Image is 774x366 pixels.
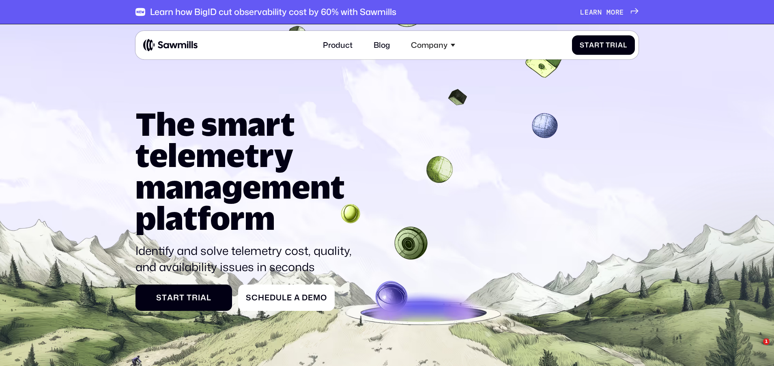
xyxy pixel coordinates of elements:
[276,293,282,302] span: u
[135,285,232,311] a: StartTrial
[610,41,615,49] span: r
[589,8,593,16] span: a
[264,293,270,302] span: e
[258,293,264,302] span: h
[606,8,611,16] span: m
[282,293,287,302] span: l
[135,242,360,275] p: Identify and solve telemetry cost, quality, and availability issues in seconds
[150,7,396,17] div: Learn how BigID cut observability cost by 60% with Sawmills
[198,293,200,302] span: i
[619,8,624,16] span: e
[270,293,276,302] span: d
[206,293,211,302] span: l
[763,338,770,345] span: 1
[156,293,162,302] span: S
[600,41,604,49] span: t
[294,293,300,302] span: a
[746,338,766,358] iframe: Intercom live chat
[187,293,192,302] span: T
[167,293,173,302] span: a
[593,8,598,16] span: r
[238,285,335,311] a: ScheduleaDemo
[135,108,360,233] h1: The smart telemetry management platform
[615,8,620,16] span: r
[615,41,618,49] span: i
[313,293,320,302] span: m
[317,34,358,55] a: Product
[162,293,167,302] span: t
[192,293,198,302] span: r
[246,293,252,302] span: S
[308,293,313,302] span: e
[580,8,639,16] a: Learnmore
[580,41,585,49] span: S
[368,34,396,55] a: Blog
[302,293,308,302] span: D
[598,8,602,16] span: n
[606,41,610,49] span: T
[405,34,461,55] div: Company
[411,41,447,50] div: Company
[589,41,594,49] span: a
[585,41,589,49] span: t
[623,41,627,49] span: l
[173,293,179,302] span: r
[580,8,585,16] span: L
[320,293,327,302] span: o
[585,8,589,16] span: e
[611,8,615,16] span: o
[572,35,634,55] a: StartTrial
[252,293,258,302] span: c
[618,41,623,49] span: a
[594,41,600,49] span: r
[179,293,185,302] span: t
[287,293,292,302] span: e
[200,293,206,302] span: a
